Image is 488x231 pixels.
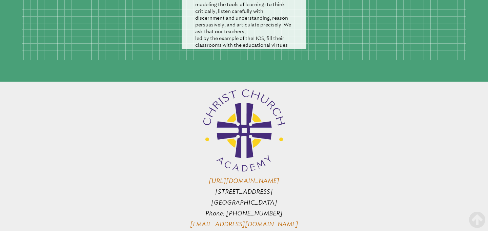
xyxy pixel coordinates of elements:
[202,87,286,172] img: CCA_logo-high_res_250_251.png
[253,35,264,41] span: HOS
[116,87,372,230] p: [STREET_ADDRESS] [GEOGRAPHIC_DATA] Phone: [PHONE_NUMBER]
[190,220,298,228] a: [EMAIL_ADDRESS][DOMAIN_NAME]
[209,177,279,185] a: [URL][DOMAIN_NAME]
